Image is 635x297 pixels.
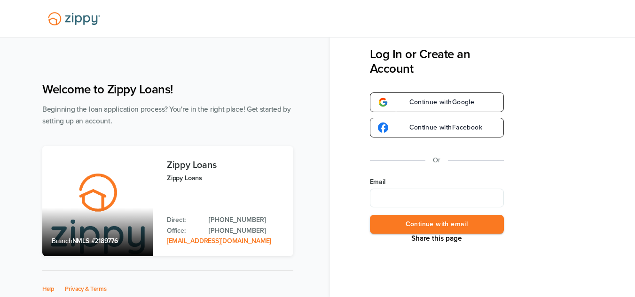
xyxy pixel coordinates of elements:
[370,177,504,187] label: Email
[167,173,284,183] p: Zippy Loans
[167,215,199,225] p: Direct:
[433,154,440,166] p: Or
[167,237,271,245] a: Email Address: zippyguide@zippymh.com
[209,215,284,225] a: Direct Phone: 512-975-2947
[52,237,72,245] span: Branch
[400,99,475,106] span: Continue with Google
[378,122,388,133] img: google-logo
[370,118,504,137] a: google-logoContinue withFacebook
[378,97,388,107] img: google-logo
[400,124,482,131] span: Continue with Facebook
[72,237,118,245] span: NMLS #2189776
[42,8,106,30] img: Lender Logo
[370,47,504,76] h3: Log In or Create an Account
[42,285,55,293] a: Help
[370,215,504,234] button: Continue with email
[209,226,284,236] a: Office Phone: 512-975-2947
[370,92,504,112] a: google-logoContinue withGoogle
[42,82,293,97] h1: Welcome to Zippy Loans!
[167,160,284,170] h3: Zippy Loans
[167,226,199,236] p: Office:
[42,105,291,125] span: Beginning the loan application process? You're in the right place! Get started by setting up an a...
[408,234,465,243] button: Share This Page
[370,189,504,207] input: Email Address
[65,285,107,293] a: Privacy & Terms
